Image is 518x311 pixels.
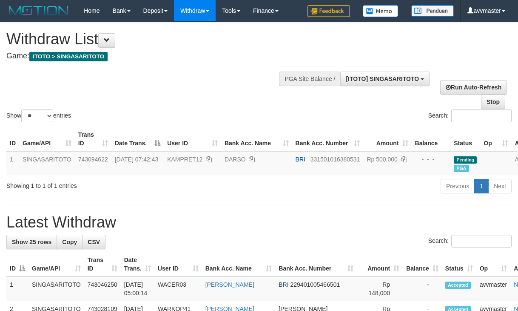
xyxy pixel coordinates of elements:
[275,252,357,276] th: Bank Acc. Number: activate to sort column ascending
[445,282,471,289] span: Accepted
[428,109,512,122] label: Search:
[6,52,337,60] h4: Game:
[346,75,419,82] span: [ITOTO] SINGASARITOTO
[75,127,111,151] th: Trans ID: activate to sort column ascending
[290,281,340,288] span: Copy 229401005466501 to clipboard
[480,127,511,151] th: Op: activate to sort column ascending
[28,252,84,276] th: Game/API: activate to sort column ascending
[292,127,364,151] th: Bank Acc. Number: activate to sort column ascending
[340,72,430,86] button: [ITOTO] SINGASARITOTO
[474,179,489,193] a: 1
[88,239,100,245] span: CSV
[415,155,447,164] div: - - -
[403,276,442,301] td: -
[202,252,276,276] th: Bank Acc. Name: activate to sort column ascending
[6,151,19,176] td: 1
[167,156,202,163] span: KAMPRET12
[454,156,477,164] span: Pending
[78,156,108,163] span: 743094622
[412,127,451,151] th: Balance
[12,239,51,245] span: Show 25 rows
[164,127,221,151] th: User ID: activate to sort column ascending
[6,127,19,151] th: ID
[441,179,475,193] a: Previous
[82,235,105,249] a: CSV
[205,281,254,288] a: [PERSON_NAME]
[450,127,480,151] th: Status
[57,235,83,249] a: Copy
[476,276,511,301] td: avvmaster
[6,31,337,48] h1: Withdraw List
[6,178,210,190] div: Showing 1 to 1 of 1 entries
[19,151,75,176] td: SINGASARITOTO
[367,156,397,163] span: Rp 500.000
[363,127,411,151] th: Amount: activate to sort column ascending
[225,156,246,163] a: DARSO
[154,252,202,276] th: User ID: activate to sort column ascending
[19,127,75,151] th: Game/API: activate to sort column ascending
[6,214,512,231] h1: Latest Withdraw
[363,5,398,17] img: Button%20Memo.svg
[154,276,202,301] td: WACER03
[6,235,57,249] a: Show 25 rows
[21,109,53,122] select: Showentries
[310,156,360,163] span: Copy 331501016380531 to clipboard
[28,276,84,301] td: SINGASARITOTO
[307,5,350,17] img: Feedback.jpg
[403,252,442,276] th: Balance: activate to sort column ascending
[6,109,71,122] label: Show entries
[84,276,121,301] td: 743046250
[111,127,164,151] th: Date Trans.: activate to sort column descending
[451,109,512,122] input: Search:
[357,252,403,276] th: Amount: activate to sort column ascending
[84,252,121,276] th: Trans ID: activate to sort column ascending
[357,276,403,301] td: Rp 148,000
[279,72,340,86] div: PGA Site Balance /
[451,235,512,248] input: Search:
[411,5,454,17] img: panduan.png
[428,235,512,248] label: Search:
[62,239,77,245] span: Copy
[6,4,71,17] img: MOTION_logo.png
[115,156,158,163] span: [DATE] 07:42:43
[476,252,511,276] th: Op: activate to sort column ascending
[121,252,154,276] th: Date Trans.: activate to sort column ascending
[481,95,505,109] a: Stop
[442,252,476,276] th: Status: activate to sort column ascending
[296,156,305,163] span: BRI
[6,252,28,276] th: ID: activate to sort column descending
[454,165,469,172] span: PGA
[488,179,512,193] a: Next
[221,127,292,151] th: Bank Acc. Name: activate to sort column ascending
[279,281,288,288] span: BRI
[29,52,108,61] span: ITOTO > SINGASARITOTO
[440,80,507,95] a: Run Auto-Refresh
[121,276,154,301] td: [DATE] 05:00:14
